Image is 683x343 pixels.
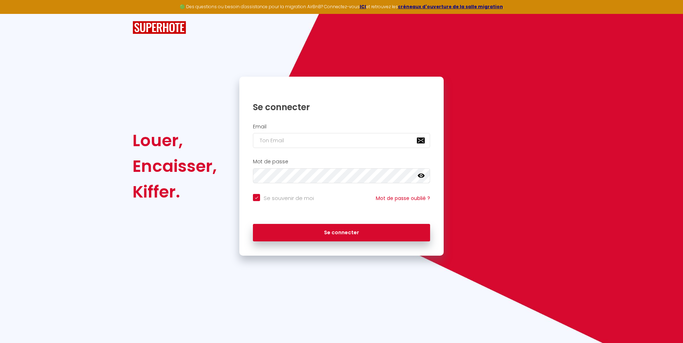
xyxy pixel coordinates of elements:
[133,179,217,205] div: Kiffer.
[376,195,430,202] a: Mot de passe oublié ?
[133,21,186,34] img: SuperHote logo
[133,128,217,153] div: Louer,
[253,224,430,242] button: Se connecter
[253,133,430,148] input: Ton Email
[253,102,430,113] h1: Se connecter
[253,124,430,130] h2: Email
[253,159,430,165] h2: Mot de passe
[133,153,217,179] div: Encaisser,
[360,4,366,10] a: ICI
[398,4,503,10] a: créneaux d'ouverture de la salle migration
